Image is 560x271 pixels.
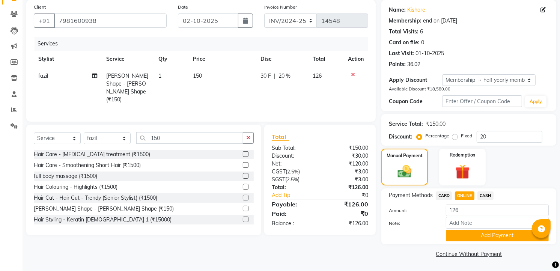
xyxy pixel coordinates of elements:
div: ( ) [266,176,320,184]
div: 01-10-2025 [415,50,444,57]
div: ₹0 [329,191,374,199]
span: 1 [158,72,161,79]
label: Note: [383,220,440,227]
div: ₹3.00 [320,168,374,176]
div: ₹3.00 [320,176,374,184]
a: Add Tip [266,191,329,199]
div: full body massage (₹1500) [34,172,97,180]
div: Hair Cut - Hair Cut - Trendy (Senior Stylist) (₹1500) [34,194,157,202]
span: 150 [193,72,202,79]
div: Hair Colouring - Highlights (₹1500) [34,183,117,191]
img: _gift.svg [451,163,474,181]
span: 20 % [278,72,291,80]
div: ₹126.00 [320,220,374,227]
div: Name: [389,6,406,14]
th: Disc [256,51,308,68]
button: +91 [34,14,55,28]
label: Date [178,4,188,11]
div: 36.02 [407,60,420,68]
div: Hair Styling - Keratin [DEMOGRAPHIC_DATA] 1 (₹15000) [34,216,172,224]
th: Action [343,51,368,68]
span: ONLINE [455,191,474,200]
button: Apply [525,96,546,107]
input: Amount [446,205,549,216]
label: Percentage [425,132,449,139]
th: Qty [154,51,189,68]
div: Payable: [266,200,320,209]
div: ₹0 [320,209,374,218]
div: ₹30.00 [320,152,374,160]
th: Price [188,51,256,68]
div: ₹150.00 [320,144,374,152]
div: Total Visits: [389,28,418,36]
th: Stylist [34,51,102,68]
div: 0 [421,39,424,47]
span: fazil [38,72,48,79]
th: Service [102,51,154,68]
div: Service Total: [389,120,423,128]
span: 126 [313,72,322,79]
label: Redemption [450,152,476,158]
div: ₹126.00 [320,200,374,209]
div: Hair Care - [MEDICAL_DATA] treatment (₹1500) [34,151,150,158]
div: Sub Total: [266,144,320,152]
div: Available Discount ₹18,580.00 [389,86,549,92]
div: Discount: [389,133,412,141]
div: end on [DATE] [423,17,457,25]
span: 2.5% [287,169,298,175]
th: Total [308,51,343,68]
label: Fixed [461,132,472,139]
input: Add Note [446,217,549,229]
label: Manual Payment [387,152,423,159]
span: Total [272,133,289,141]
div: Last Visit: [389,50,414,57]
span: 30 F [260,72,271,80]
div: [PERSON_NAME] Shape - [PERSON_NAME] Shape (₹150) [34,205,174,213]
div: Paid: [266,209,320,218]
div: Apply Discount [389,76,442,84]
div: Net: [266,160,320,168]
span: Payment Methods [389,191,433,199]
div: Membership: [389,17,422,25]
span: | [274,72,275,80]
div: Discount: [266,152,320,160]
div: 6 [420,28,423,36]
div: Points: [389,60,406,68]
div: Coupon Code [389,98,442,105]
button: Add Payment [446,230,549,241]
input: Enter Offer / Coupon Code [442,95,522,107]
span: [PERSON_NAME] Shape - [PERSON_NAME] Shape (₹150) [106,72,148,103]
a: Kishore [407,6,425,14]
span: CASH [477,191,494,200]
div: ₹150.00 [426,120,446,128]
div: Card on file: [389,39,420,47]
div: ( ) [266,168,320,176]
label: Client [34,4,46,11]
span: CGST [272,168,286,175]
span: CARD [436,191,452,200]
label: Invoice Number [264,4,297,11]
label: Amount: [383,207,440,214]
div: ₹120.00 [320,160,374,168]
img: _cash.svg [393,164,416,179]
input: Search or Scan [136,132,243,144]
div: Hair Care - Smoothening Short Hair (₹1500) [34,161,141,169]
a: Continue Without Payment [383,250,555,258]
span: 2.5% [287,176,298,182]
span: SGST [272,176,285,183]
div: Balance : [266,220,320,227]
div: Services [35,37,374,51]
div: Total: [266,184,320,191]
div: ₹126.00 [320,184,374,191]
input: Search by Name/Mobile/Email/Code [54,14,167,28]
